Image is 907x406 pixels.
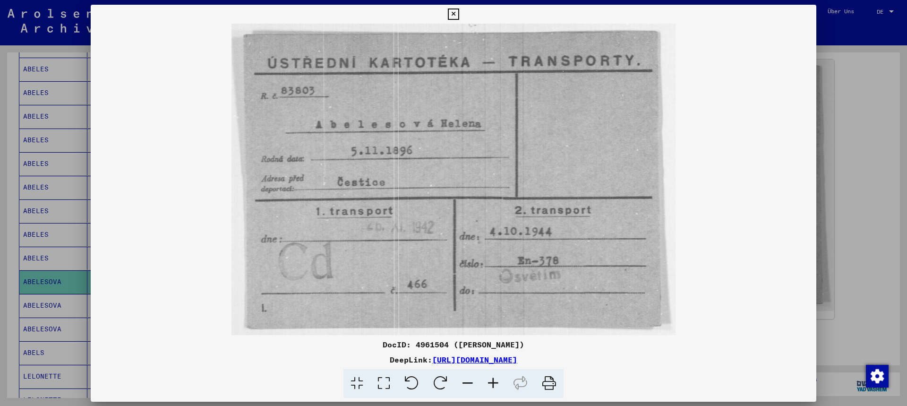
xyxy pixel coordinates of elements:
[91,339,816,350] div: DocID: 4961504 ([PERSON_NAME])
[432,355,517,364] a: [URL][DOMAIN_NAME]
[866,365,889,388] img: Zustimmung ändern
[91,24,816,335] img: 001.jpg
[91,354,816,365] div: DeepLink:
[865,364,888,387] div: Zustimmung ändern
